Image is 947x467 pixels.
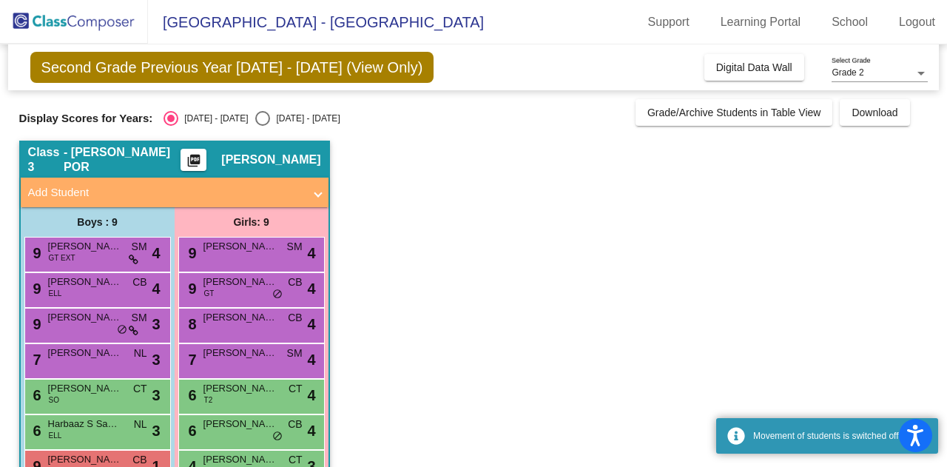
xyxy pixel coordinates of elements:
[152,278,160,300] span: 4
[840,99,909,126] button: Download
[152,242,160,264] span: 4
[203,417,277,431] span: [PERSON_NAME]
[49,394,59,406] span: SO
[134,346,147,361] span: NL
[204,394,213,406] span: T2
[203,239,277,254] span: [PERSON_NAME]
[132,275,146,290] span: CB
[203,452,277,467] span: [PERSON_NAME]
[716,61,792,73] span: Digital Data Wall
[30,52,434,83] span: Second Grade Previous Year [DATE] - [DATE] (View Only)
[289,381,303,397] span: CT
[185,153,203,174] mat-icon: picture_as_pdf
[30,352,41,368] span: 7
[647,107,821,118] span: Grade/Archive Students in Table View
[753,429,927,443] div: Movement of students is switched off
[152,349,160,371] span: 3
[887,10,947,34] a: Logout
[48,346,122,360] span: [PERSON_NAME]
[307,420,315,442] span: 4
[203,275,277,289] span: [PERSON_NAME]
[178,112,248,125] div: [DATE] - [DATE]
[203,310,277,325] span: [PERSON_NAME]
[307,349,315,371] span: 4
[48,452,122,467] span: [PERSON_NAME]
[148,10,484,34] span: [GEOGRAPHIC_DATA] - [GEOGRAPHIC_DATA]
[48,381,122,396] span: [PERSON_NAME]
[307,242,315,264] span: 4
[49,252,75,263] span: GT EXT
[287,346,303,361] span: SM
[133,381,147,397] span: CT
[704,54,804,81] button: Digital Data Wall
[49,288,62,299] span: ELL
[132,239,147,255] span: SM
[287,239,303,255] span: SM
[832,67,863,78] span: Grade 2
[152,420,160,442] span: 3
[28,145,64,175] span: Class 3
[272,431,283,443] span: do_not_disturb_alt
[288,417,302,432] span: CB
[30,387,41,403] span: 6
[185,245,197,261] span: 9
[270,112,340,125] div: [DATE] - [DATE]
[19,112,153,125] span: Display Scores for Years:
[307,278,315,300] span: 4
[48,417,122,431] span: Harbaaz S Sangha
[307,313,315,335] span: 4
[64,145,181,175] span: - [PERSON_NAME] POR
[288,275,302,290] span: CB
[30,316,41,332] span: 9
[203,381,277,396] span: [PERSON_NAME]
[21,178,328,207] mat-expansion-panel-header: Add Student
[288,310,302,326] span: CB
[221,152,320,167] span: [PERSON_NAME]
[134,417,147,432] span: NL
[820,10,880,34] a: School
[185,352,197,368] span: 7
[164,111,340,126] mat-radio-group: Select an option
[28,184,303,201] mat-panel-title: Add Student
[852,107,897,118] span: Download
[21,207,175,237] div: Boys : 9
[636,99,833,126] button: Grade/Archive Students in Table View
[117,324,127,336] span: do_not_disturb_alt
[204,288,215,299] span: GT
[152,313,160,335] span: 3
[132,310,147,326] span: SM
[636,10,701,34] a: Support
[185,423,197,439] span: 6
[152,384,160,406] span: 3
[185,316,197,332] span: 8
[307,384,315,406] span: 4
[181,149,206,171] button: Print Students Details
[709,10,813,34] a: Learning Portal
[48,275,122,289] span: [PERSON_NAME]
[30,423,41,439] span: 6
[49,430,62,441] span: ELL
[30,245,41,261] span: 9
[48,310,122,325] span: [PERSON_NAME]
[30,280,41,297] span: 9
[185,387,197,403] span: 6
[272,289,283,300] span: do_not_disturb_alt
[185,280,197,297] span: 9
[175,207,328,237] div: Girls: 9
[203,346,277,360] span: [PERSON_NAME]
[48,239,122,254] span: [PERSON_NAME]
